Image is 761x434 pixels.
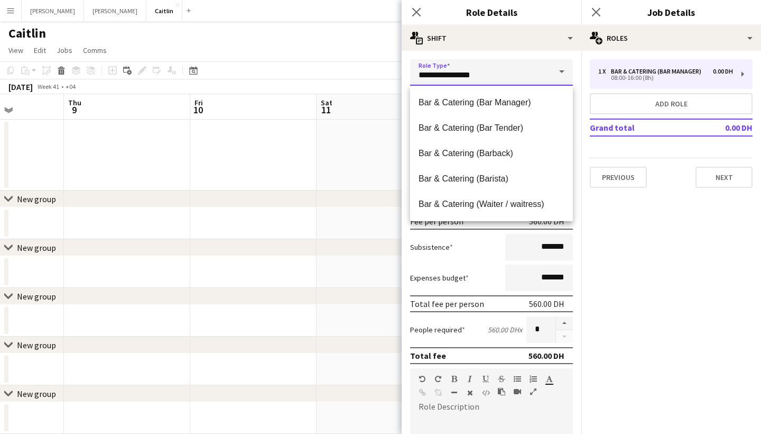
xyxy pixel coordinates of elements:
span: 11 [319,104,332,116]
div: New group [17,194,56,204]
div: New group [17,388,56,399]
span: View [8,46,23,55]
span: 9 [67,104,81,116]
button: Strikethrough [498,375,505,383]
div: Total fee per person [410,299,484,309]
div: 560.00 DH x [488,325,522,334]
button: Add role [590,93,753,114]
span: 10 [193,104,203,116]
div: 08:00-16:00 (8h) [598,75,733,80]
span: Bar & Catering (Bar Tender) [419,123,564,133]
button: Insert video [514,387,521,396]
span: Thu [68,98,81,107]
span: Sat [321,98,332,107]
button: Italic [466,375,474,383]
label: Subsistence [410,242,453,252]
button: Text Color [545,375,553,383]
div: Total fee [410,350,446,361]
button: Previous [590,167,647,188]
button: Clear Formatting [466,388,474,397]
button: Caitlin [146,1,182,21]
button: [PERSON_NAME] [84,1,146,21]
button: Horizontal Line [450,388,458,397]
span: Fri [194,98,203,107]
button: Undo [419,375,426,383]
button: Fullscreen [530,387,537,396]
td: Grand total [590,119,690,136]
button: Underline [482,375,489,383]
span: Week 41 [35,83,61,91]
button: Bold [450,375,458,383]
div: 560.00 DH [529,299,564,309]
div: Bar & Catering (Bar Manager) [611,68,706,75]
button: Redo [434,375,442,383]
span: Bar & Catering (Barback) [419,148,564,158]
div: 560.00 DH [529,216,564,227]
h3: Job Details [581,5,761,19]
div: Shift [402,25,581,51]
a: Edit [30,43,50,57]
button: Paste as plain text [498,387,505,396]
div: Roles [581,25,761,51]
button: Increase [556,317,573,330]
a: Jobs [52,43,77,57]
span: Jobs [57,46,72,55]
span: Comms [83,46,107,55]
a: Comms [79,43,111,57]
span: Bar & Catering (Barista) [419,174,564,184]
a: View [4,43,27,57]
div: 1 x [598,68,611,75]
span: Bar & Catering (Waiter / waitress) [419,199,564,209]
h1: Caitlin [8,25,46,41]
label: People required [410,325,465,334]
div: New group [17,291,56,302]
div: 560.00 DH [528,350,564,361]
td: 0.00 DH [690,119,753,136]
div: New group [17,340,56,350]
button: HTML Code [482,388,489,397]
div: +04 [66,83,76,91]
label: Expenses budget [410,273,469,283]
button: [PERSON_NAME] [22,1,84,21]
button: Next [695,167,753,188]
h3: Role Details [402,5,581,19]
span: Bar & Catering (Bar Manager) [419,97,564,107]
button: Unordered List [514,375,521,383]
span: Edit [34,46,46,55]
div: 0.00 DH [713,68,733,75]
div: Fee per person [410,216,463,227]
div: [DATE] [8,82,33,92]
button: Ordered List [530,375,537,383]
div: New group [17,242,56,253]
